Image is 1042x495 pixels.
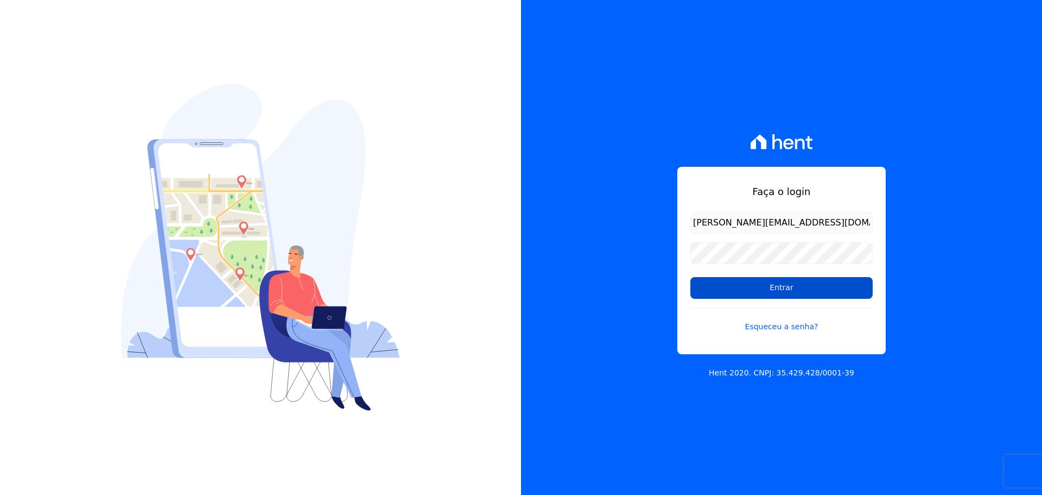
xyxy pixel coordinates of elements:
h1: Faça o login [690,184,873,199]
a: Esqueceu a senha? [690,308,873,333]
input: Entrar [690,277,873,299]
img: Login [121,84,400,411]
p: Hent 2020. CNPJ: 35.429.428/0001-39 [709,367,854,379]
input: Email [690,212,873,234]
